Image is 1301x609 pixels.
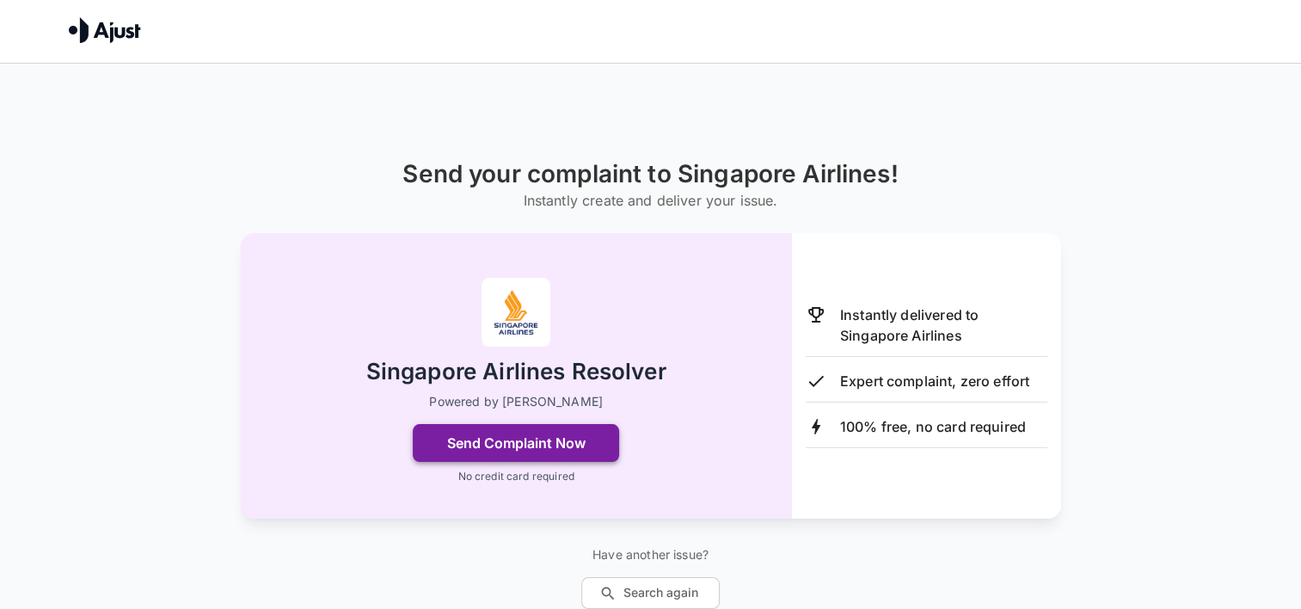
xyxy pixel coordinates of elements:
h1: Send your complaint to Singapore Airlines! [402,160,898,188]
h6: Instantly create and deliver your issue. [402,188,898,212]
p: Powered by [PERSON_NAME] [429,393,603,410]
p: Instantly delivered to Singapore Airlines [840,304,1047,346]
button: Search again [581,577,720,609]
p: Have another issue? [581,546,720,563]
img: Ajust [69,17,141,43]
p: No credit card required [457,469,574,484]
h2: Singapore Airlines Resolver [366,357,666,387]
p: Expert complaint, zero effort [840,371,1029,391]
img: Singapore Airlines [482,278,550,347]
p: 100% free, no card required [840,416,1026,437]
button: Send Complaint Now [413,424,619,462]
